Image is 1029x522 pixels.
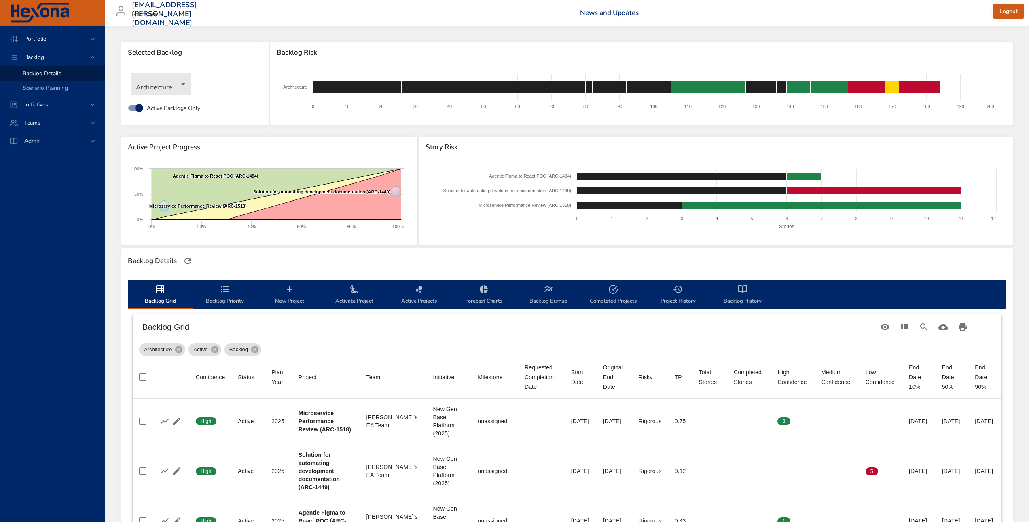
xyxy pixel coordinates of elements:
[196,468,216,475] span: High
[875,317,895,337] button: Standard Views
[299,372,354,382] span: Project
[433,405,465,437] div: New Gen Base Platform (2025)
[132,166,143,171] text: 100%
[957,104,964,109] text: 190
[603,417,626,425] div: [DATE]
[262,284,317,306] span: New Project
[715,284,770,306] span: Backlog History
[18,119,47,127] span: Teams
[347,224,356,229] text: 80%
[171,415,183,427] button: Edit Project Details
[777,367,808,387] div: Sort
[392,224,404,229] text: 100%
[128,49,262,57] span: Selected Backlog
[975,363,995,392] div: End Date 90%
[650,104,657,109] text: 100
[159,415,171,427] button: Show Burnup
[132,1,197,27] h3: [EMAIL_ADDRESS][PERSON_NAME][DOMAIN_NAME]
[139,343,185,356] div: Architecture
[197,284,252,306] span: Backlog Priority
[479,203,571,208] text: Microservice Performance Review (ARC-1518)
[699,367,721,387] div: Total Stories
[196,418,216,425] span: High
[975,467,995,475] div: [DATE]
[433,372,465,382] span: Initiative
[149,204,247,208] text: Microservice Performance Review (ARC-1518)
[18,137,47,145] span: Admin
[142,320,875,333] h6: Backlog Grid
[777,468,790,475] span: 0
[271,367,286,387] div: Sort
[247,224,256,229] text: 40%
[699,367,721,387] div: Sort
[675,372,686,382] span: TP
[821,418,834,425] span: 0
[134,192,143,197] text: 50%
[366,413,420,429] div: [PERSON_NAME]'s EA Team
[855,104,862,109] text: 160
[909,467,929,475] div: [DATE]
[238,467,258,475] div: Active
[271,367,286,387] span: Plan Year
[909,417,929,425] div: [DATE]
[413,104,418,109] text: 30
[131,73,191,95] div: Architecture
[909,363,929,392] div: End Date 10%
[224,343,261,356] div: Backlog
[866,367,896,387] div: Sort
[18,53,51,61] span: Backlog
[975,417,995,425] div: [DATE]
[297,224,306,229] text: 60%
[447,104,452,109] text: 40
[271,417,286,425] div: 2025
[489,174,571,178] text: Agentic Figma to React POC (ARC-1484)
[478,372,502,382] div: Sort
[821,367,853,387] div: Sort
[603,467,626,475] div: [DATE]
[366,372,381,382] div: Team
[188,343,221,356] div: Active
[580,8,639,17] a: News and Updates
[196,372,225,382] div: Confidence
[924,216,929,221] text: 10
[283,85,307,89] text: Architecture
[188,346,212,354] span: Active
[147,104,200,112] span: Active Backlogs Only
[999,6,1018,17] span: Logout
[866,418,878,425] span: 0
[238,372,258,382] span: Status
[525,363,558,392] div: Requested Completion Date
[821,367,853,387] div: Medium Confidence
[10,3,70,23] img: Hexona
[23,70,61,77] span: Backlog Details
[866,468,878,475] span: 5
[549,104,554,109] text: 70
[681,216,683,221] text: 3
[866,367,896,387] span: Low Confidence
[433,372,455,382] div: Sort
[238,417,258,425] div: Active
[271,467,286,475] div: 2025
[366,463,420,479] div: [PERSON_NAME]'s EA Team
[675,372,682,382] div: Sort
[734,367,764,387] div: Completed Stories
[299,372,317,382] div: Sort
[23,84,68,92] span: Scenario Planning
[366,372,381,382] div: Sort
[855,216,858,221] text: 8
[675,467,686,475] div: 0.12
[18,101,55,108] span: Initiatives
[456,284,511,306] span: Forecast Charts
[786,104,794,109] text: 140
[820,216,823,221] text: 7
[478,467,512,475] div: unassigned
[571,367,590,387] div: Sort
[478,417,512,425] div: unassigned
[942,417,962,425] div: [DATE]
[137,217,143,222] text: 0%
[993,4,1024,19] button: Logout
[128,143,411,151] span: Active Project Progress
[942,363,962,392] div: End Date 50%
